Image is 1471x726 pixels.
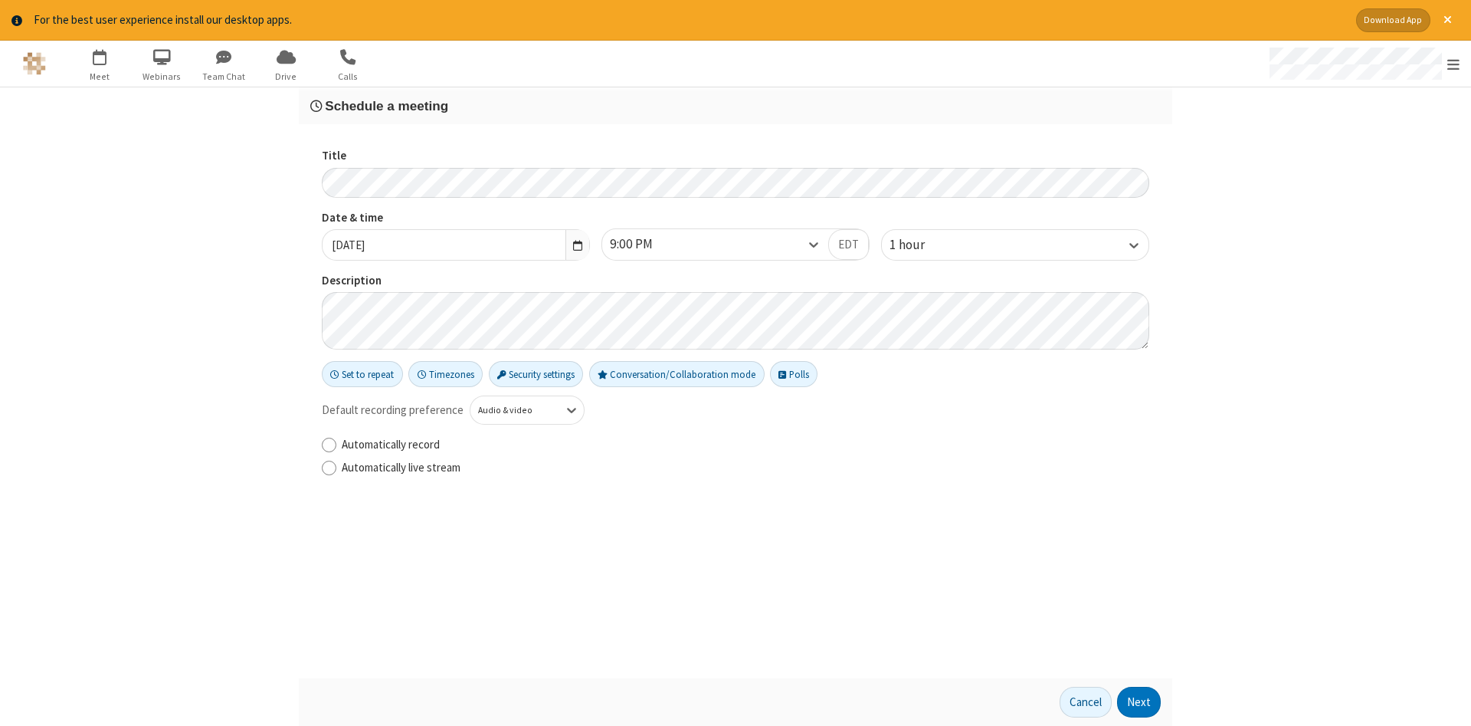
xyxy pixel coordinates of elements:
button: Polls [770,361,817,387]
span: Team Chat [195,70,253,84]
label: Automatically record [342,436,1149,454]
img: QA Selenium DO NOT DELETE OR CHANGE [23,52,46,75]
label: Date & time [322,209,590,227]
div: 9:00 PM [610,235,679,255]
button: Cancel [1060,687,1112,718]
button: Logo [5,41,63,87]
button: Next [1117,687,1161,718]
label: Automatically live stream [342,459,1149,477]
span: Meet [71,70,129,84]
span: Drive [257,70,315,84]
button: Close alert [1436,8,1460,32]
button: EDT [828,229,869,260]
span: Schedule a meeting [325,98,448,113]
label: Description [322,272,1149,290]
label: Title [322,147,1149,165]
span: Webinars [133,70,191,84]
span: Default recording preference [322,402,464,419]
button: Download App [1356,8,1430,32]
button: Set to repeat [322,361,403,387]
div: Open menu [1255,41,1471,87]
div: For the best user experience install our desktop apps. [34,11,1345,29]
button: Timezones [408,361,483,387]
span: Calls [319,70,377,84]
button: Conversation/Collaboration mode [589,361,765,387]
div: Audio & video [478,404,551,418]
div: 1 hour [889,235,951,255]
button: Security settings [489,361,584,387]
